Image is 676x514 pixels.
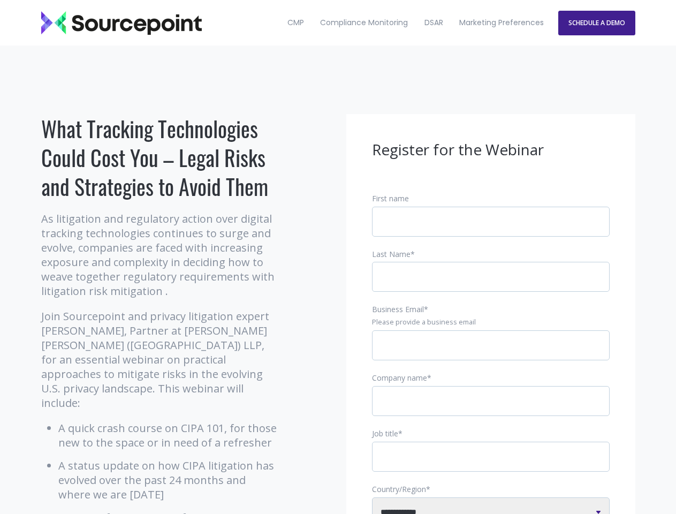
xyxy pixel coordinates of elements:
[58,421,279,450] li: A quick crash course on CIPA 101, for those new to the space or in need of a refresher
[372,304,424,314] span: Business Email
[372,318,610,327] legend: Please provide a business email
[372,140,610,160] h3: Register for the Webinar
[58,458,279,502] li: A status update on how CIPA litigation has evolved over the past 24 months and where we are [DATE]
[372,484,426,494] span: Country/Region
[41,11,202,35] img: Sourcepoint_logo_black_transparent (2)-2
[372,428,398,439] span: Job title
[558,11,635,35] a: SCHEDULE A DEMO
[372,249,411,259] span: Last Name
[41,309,279,410] p: Join Sourcepoint and privacy litigation expert [PERSON_NAME], Partner at [PERSON_NAME] [PERSON_NA...
[372,373,427,383] span: Company name
[41,211,279,298] p: As litigation and regulatory action over digital tracking technologies continues to surge and evo...
[41,114,279,201] h1: What Tracking Technologies Could Cost You – Legal Risks and Strategies to Avoid Them
[372,193,409,203] span: First name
